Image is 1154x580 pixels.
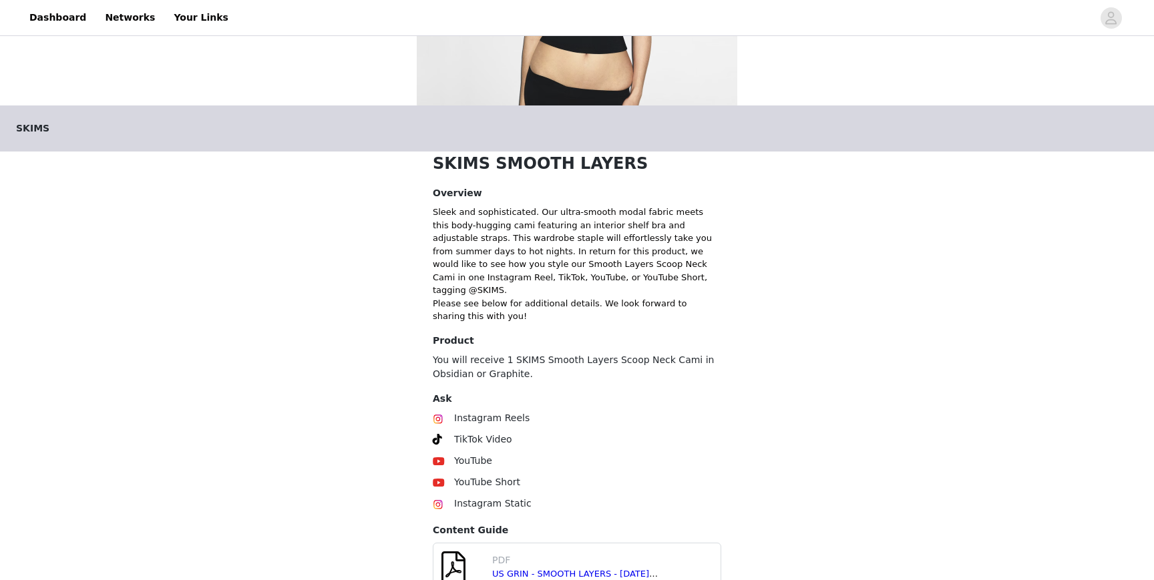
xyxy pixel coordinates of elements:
[454,477,520,487] span: YouTube Short
[16,121,49,135] span: SKIMS
[492,555,510,565] span: PDF
[21,3,94,33] a: Dashboard
[97,3,163,33] a: Networks
[433,152,721,176] h1: SKIMS SMOOTH LAYERS
[433,353,721,381] p: You will receive 1 SKIMS Smooth Layers Scoop Neck Cami in Obsidian or Graphite.
[433,414,443,424] img: Instagram Icon
[454,412,530,423] span: Instagram Reels
[454,455,492,466] span: YouTube
[433,334,721,348] h4: Product
[166,3,236,33] a: Your Links
[433,206,721,297] p: Sleek and sophisticated. Our ultra-smooth modal fabric meets this body-hugging cami featuring an ...
[433,297,721,323] p: Please see below for additional details. We look forward to sharing this with you!
[433,523,721,537] h4: Content Guide
[492,569,666,579] a: US GRIN - SMOOTH LAYERS - [DATE].pdf
[454,434,512,445] span: TikTok Video
[433,186,721,200] h4: Overview
[1105,7,1117,29] div: avatar
[433,392,721,406] h4: Ask
[454,498,532,509] span: Instagram Static
[433,499,443,510] img: Instagram Icon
